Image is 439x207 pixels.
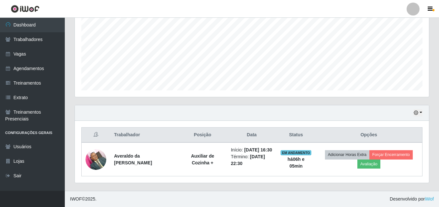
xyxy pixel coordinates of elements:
strong: há 06 h e 05 min [288,157,305,169]
time: [DATE] 16:30 [244,147,272,152]
button: Forçar Encerramento [369,150,413,159]
span: © 2025 . [70,196,97,202]
span: Desenvolvido por [390,196,434,202]
strong: Averaldo da [PERSON_NAME] [114,153,152,165]
th: Data [227,128,276,143]
span: EM ANDAMENTO [281,150,311,155]
li: Início: [231,147,272,153]
li: Término: [231,153,272,167]
th: Opções [316,128,422,143]
button: Avaliação [357,160,380,169]
button: Adicionar Horas Extra [325,150,369,159]
th: Posição [178,128,227,143]
th: Trabalhador [110,128,178,143]
img: 1697117733428.jpeg [86,146,106,173]
span: IWOF [70,196,82,202]
th: Status [277,128,316,143]
a: iWof [425,196,434,202]
img: CoreUI Logo [11,5,40,13]
strong: Auxiliar de Cozinha + [191,153,214,165]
